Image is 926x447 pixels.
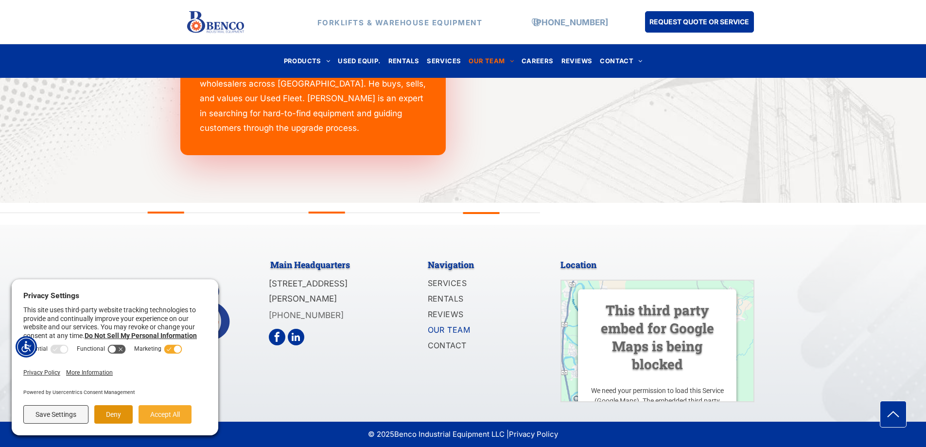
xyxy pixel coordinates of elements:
[16,336,37,358] div: Accessibility Menu
[590,385,725,436] p: We need your permission to load this Service (Google Maps). The embedded third party Service is n...
[509,429,558,439] a: Privacy Policy
[368,429,394,440] span: © 2025
[428,292,533,307] a: RENTALS
[465,54,518,68] a: OUR TEAM
[269,279,348,304] span: [STREET_ADDRESS][PERSON_NAME]
[560,259,596,270] span: Location
[280,54,334,68] a: PRODUCTS
[649,13,749,31] span: REQUEST QUOTE OR SERVICE
[428,323,533,339] a: OUR TEAM
[394,429,558,439] span: Benco Industrial Equipment LLC |
[558,54,596,68] a: REVIEWS
[596,54,646,68] a: CONTACT
[423,54,465,68] a: SERVICES
[269,310,344,320] a: [PHONE_NUMBER]
[428,276,533,292] a: SERVICES
[269,329,285,345] a: facebook
[288,329,304,345] a: linkedin
[645,11,754,33] a: REQUEST QUOTE OR SERVICE
[590,301,725,373] h3: This third party embed for Google Maps is being blocked
[428,339,533,354] a: CONTACT
[334,54,384,68] a: USED EQUIP.
[384,54,423,68] a: RENTALS
[428,307,533,323] a: REVIEWS
[428,259,474,270] span: Navigation
[533,17,608,27] a: [PHONE_NUMBER]
[518,54,558,68] a: CAREERS
[561,281,754,436] img: Google maps preview image
[317,18,483,27] strong: FORKLIFTS & WAREHOUSE EQUIPMENT
[270,259,350,270] span: Main Headquarters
